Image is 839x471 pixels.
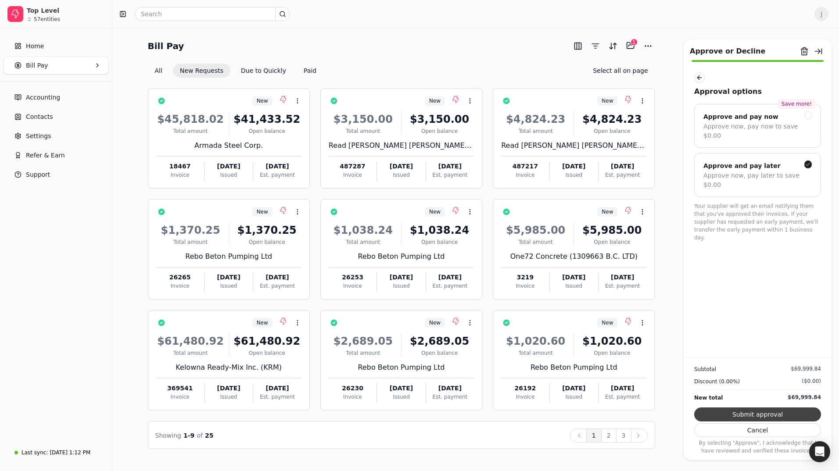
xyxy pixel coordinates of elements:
div: Invoice [329,171,376,179]
button: Paid [297,64,323,78]
div: $3,150.00 [329,111,398,127]
div: Est. payment [253,282,301,290]
div: $5,985.00 [501,222,570,238]
div: 369541 [156,384,204,393]
div: Total amount [329,238,398,246]
div: $1,020.60 [501,333,570,349]
span: New [602,208,613,216]
div: [DATE] [253,384,301,393]
div: Est. payment [599,171,646,179]
div: [DATE] [599,273,646,282]
div: [DATE] [253,273,301,282]
div: Total amount [156,127,225,135]
div: [DATE] [377,273,425,282]
div: 26230 [329,384,376,393]
div: Armada Steel Corp. [156,140,301,151]
input: Search [135,7,290,21]
span: Contacts [26,112,53,121]
div: Est. payment [599,282,646,290]
span: 25 [205,432,213,439]
span: of [197,432,203,439]
div: Invoice [156,393,204,401]
div: [DATE] [377,384,425,393]
div: 487287 [329,162,376,171]
div: Approve and pay now [703,111,778,122]
div: Open balance [577,238,646,246]
div: [DATE] [204,162,253,171]
div: [DATE] [599,162,646,171]
div: Save more! [778,99,815,109]
div: $4,824.23 [577,111,646,127]
span: Bill Pay [26,61,48,70]
div: Total amount [329,349,398,357]
div: [DATE] [253,162,301,171]
div: $3,150.00 [405,111,474,127]
div: ($0.00) [802,377,821,385]
div: 57 entities [34,17,60,22]
div: Est. payment [253,393,301,401]
div: New total [694,393,723,402]
div: Issued [377,393,425,401]
div: Rebo Beton Pumping Ltd [329,362,474,373]
div: Open balance [405,127,474,135]
div: Open balance [405,349,474,357]
span: Home [26,42,44,51]
div: $4,824.23 [501,111,570,127]
button: Refer & Earn [4,146,108,164]
div: $1,370.25 [233,222,301,238]
a: Settings [4,127,108,145]
div: Invoice [501,393,549,401]
button: J [814,7,828,21]
div: 26253 [329,273,376,282]
button: Cancel [694,423,821,437]
div: Est. payment [599,393,646,401]
div: Issued [377,171,425,179]
div: Approval options [694,86,821,97]
div: Invoice [501,282,549,290]
button: Select all on page [586,64,655,78]
a: Home [4,37,108,55]
div: $1,020.60 [577,333,646,349]
div: Subtotal [694,365,716,374]
div: Open balance [233,127,301,135]
p: By selecting "Approve", I acknowledge that I have reviewed and verified these invoices. [694,439,821,455]
span: 1 - 9 [183,432,194,439]
a: Last sync:[DATE] 1:12 PM [4,445,108,460]
span: New [429,319,441,327]
span: Showing [155,432,181,439]
div: Total amount [156,349,225,357]
div: 3219 [501,273,549,282]
div: [DATE] [204,273,253,282]
h2: Bill Pay [148,39,184,53]
div: Kelowna Ready-Mix Inc. (KRM) [156,362,301,373]
div: Open balance [233,238,301,246]
div: Discount (0.00%) [694,377,740,386]
span: New [602,319,613,327]
button: Due to Quickly [234,64,293,78]
div: $2,689.05 [329,333,398,349]
div: [DATE] [550,384,598,393]
div: Issued [204,171,253,179]
div: Total amount [501,238,570,246]
div: Approve or Decline [690,46,765,57]
button: 2 [601,428,617,442]
div: Est. payment [426,171,474,179]
div: Invoice [329,282,376,290]
div: [DATE] 1:12 PM [50,449,90,457]
div: $2,689.05 [405,333,474,349]
span: New [429,97,441,105]
div: 18467 [156,162,204,171]
div: [DATE] [377,162,425,171]
div: [DATE] [550,162,598,171]
div: Est. payment [253,171,301,179]
div: Read [PERSON_NAME] [PERSON_NAME] Ltd. [501,140,646,151]
button: 3 [616,428,631,442]
span: Support [26,170,50,179]
div: Rebo Beton Pumping Ltd [329,251,474,262]
div: [DATE] [204,384,253,393]
div: Invoice filter options [148,64,324,78]
div: Issued [550,282,598,290]
div: Invoice [156,282,204,290]
div: One72 Concrete (1309663 B.C. LTD) [501,251,646,262]
div: Total amount [501,349,570,357]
